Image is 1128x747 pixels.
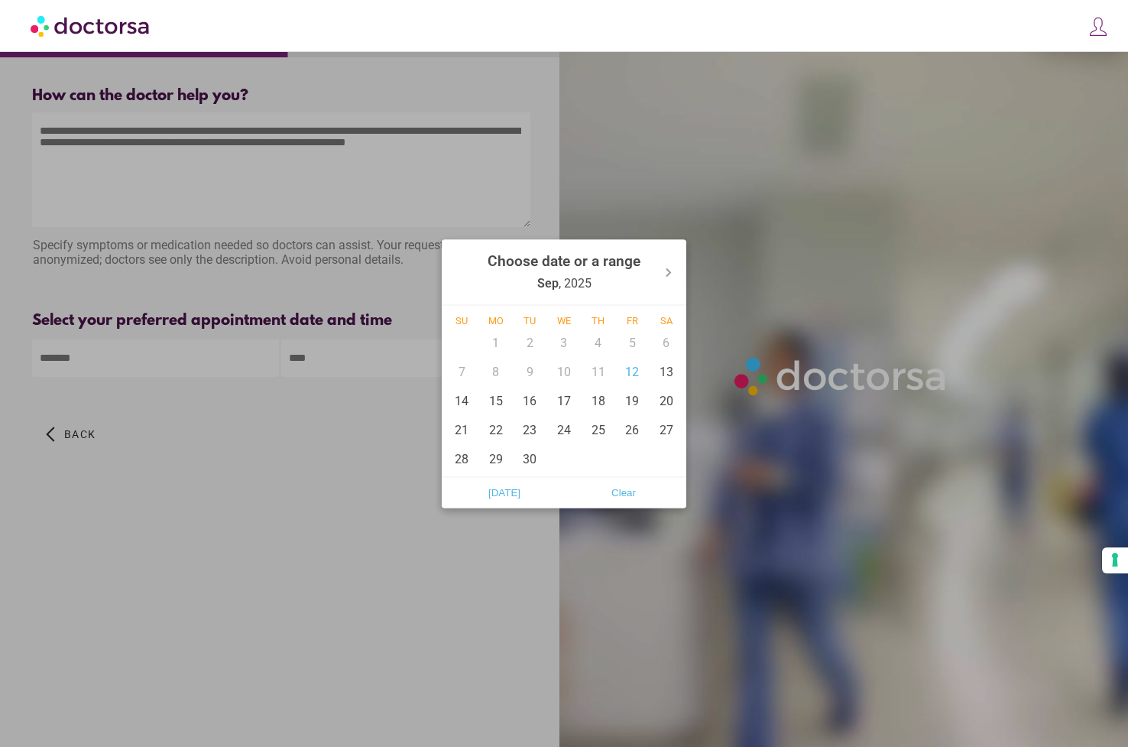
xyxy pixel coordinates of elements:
[581,314,615,326] div: Th
[615,386,650,415] div: 19
[513,444,547,473] div: 30
[479,357,514,386] div: 8
[581,357,615,386] div: 11
[479,386,514,415] div: 15
[1102,547,1128,573] button: Your consent preferences for tracking technologies
[649,357,683,386] div: 13
[581,415,615,444] div: 25
[445,314,479,326] div: Su
[445,357,479,386] div: 7
[569,481,679,504] span: Clear
[479,328,514,357] div: 1
[581,386,615,415] div: 18
[513,386,547,415] div: 16
[31,8,151,43] img: Doctorsa.com
[649,415,683,444] div: 27
[547,328,582,357] div: 3
[581,328,615,357] div: 4
[488,242,640,301] div: , 2025
[513,314,547,326] div: Tu
[649,314,683,326] div: Sa
[445,415,479,444] div: 21
[513,357,547,386] div: 9
[547,415,582,444] div: 24
[615,314,650,326] div: Fr
[615,328,650,357] div: 5
[547,357,582,386] div: 10
[547,386,582,415] div: 17
[445,386,479,415] div: 14
[649,386,683,415] div: 20
[479,415,514,444] div: 22
[445,480,564,505] button: [DATE]
[1087,16,1109,37] img: icons8-customer-100.png
[649,328,683,357] div: 6
[445,444,479,473] div: 28
[488,252,640,269] strong: Choose date or a range
[537,275,559,290] strong: Sep
[513,415,547,444] div: 23
[479,314,514,326] div: Mo
[615,415,650,444] div: 26
[479,444,514,473] div: 29
[547,314,582,326] div: We
[513,328,547,357] div: 2
[564,480,683,505] button: Clear
[615,357,650,386] div: 12
[449,481,559,504] span: [DATE]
